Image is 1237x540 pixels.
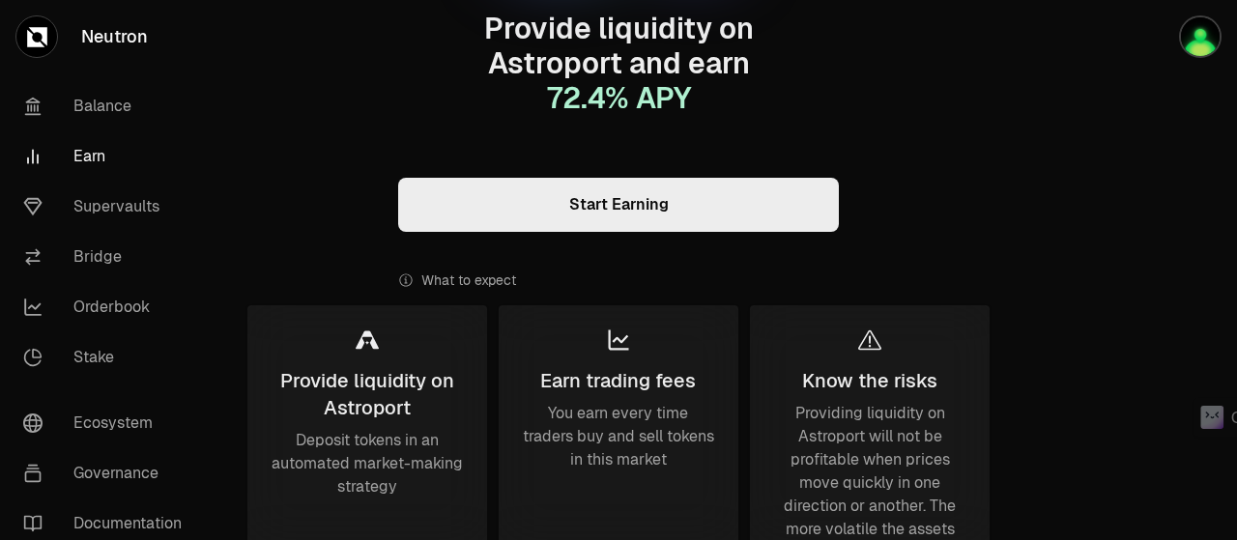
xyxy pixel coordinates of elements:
[398,178,839,232] a: Start Earning
[8,232,209,282] a: Bridge
[8,81,209,131] a: Balance
[8,182,209,232] a: Supervaults
[8,131,209,182] a: Earn
[547,79,691,117] span: 72.4 % APY
[8,398,209,448] a: Ecosystem
[1179,15,1222,58] img: Kycka wallet
[8,332,209,383] a: Stake
[484,10,754,117] span: Provide liquidity on Astroport and earn
[398,255,839,305] div: What to expect
[271,367,464,421] div: Provide liquidity on Astroport
[540,367,696,394] div: Earn trading fees
[8,448,209,498] a: Governance
[802,367,937,394] div: Know the risks
[271,429,464,498] div: Deposit tokens in an automated market-making strategy
[8,282,209,332] a: Orderbook
[522,402,715,471] div: You earn every time traders buy and sell tokens in this market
